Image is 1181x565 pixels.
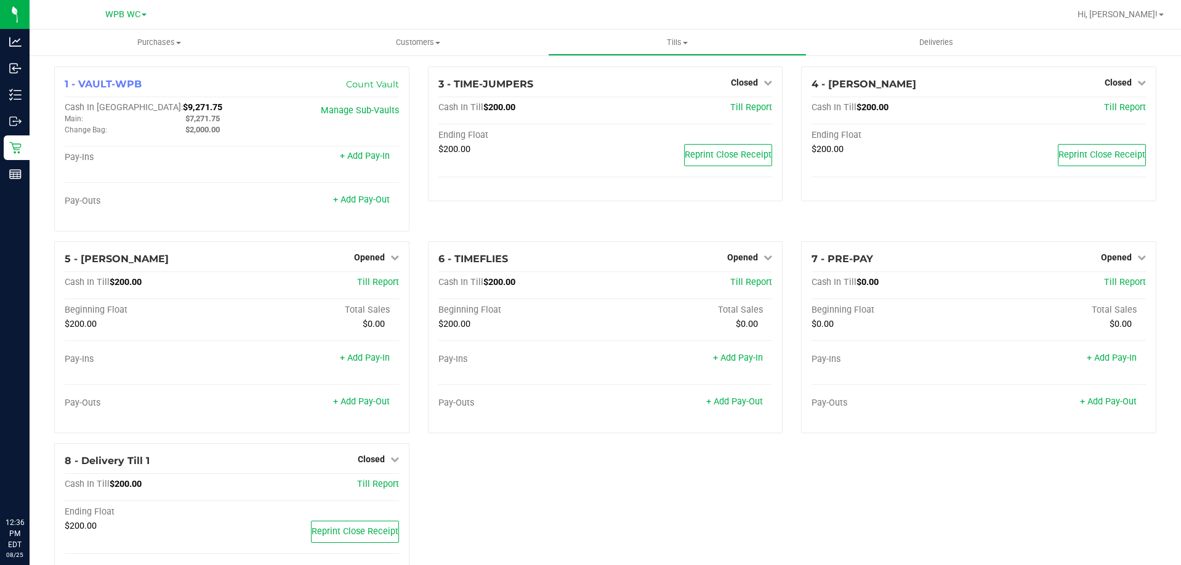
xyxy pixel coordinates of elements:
span: 3 - TIME-JUMPERS [438,78,533,90]
span: Closed [358,454,385,464]
span: $200.00 [857,102,889,113]
iframe: Resource center [12,467,49,503]
a: + Add Pay-In [340,353,390,363]
a: Till Report [1104,277,1146,287]
span: $0.00 [736,319,758,329]
span: 4 - [PERSON_NAME] [812,78,916,90]
div: Pay-Outs [65,196,232,207]
div: Pay-Outs [812,398,978,409]
span: 6 - TIMEFLIES [438,253,508,265]
span: 8 - Delivery Till 1 [65,455,150,467]
a: Tills [548,30,807,55]
a: + Add Pay-Out [333,194,390,205]
span: Reprint Close Receipt [312,526,398,537]
span: Cash In Till [438,277,483,287]
span: Reprint Close Receipt [1058,150,1145,160]
span: 1 - VAULT-WPB [65,78,142,90]
inline-svg: Outbound [9,115,22,127]
span: $200.00 [812,144,844,154]
span: Deliveries [903,37,970,48]
a: Customers [289,30,548,55]
span: Change Bag: [65,126,107,134]
span: $200.00 [438,144,470,154]
div: Pay-Ins [65,354,232,365]
a: + Add Pay-In [340,151,390,161]
a: + Add Pay-In [713,353,763,363]
span: Cash In Till [65,277,110,287]
span: Cash In Till [65,479,110,489]
span: $200.00 [110,479,142,489]
a: Purchases [30,30,289,55]
a: Till Report [357,479,399,489]
span: Cash In Till [812,102,857,113]
button: Reprint Close Receipt [1058,144,1146,166]
span: Opened [354,252,385,262]
p: 08/25 [6,550,24,559]
span: 5 - [PERSON_NAME] [65,253,169,265]
span: $200.00 [65,319,97,329]
div: Ending Float [65,507,232,518]
div: Pay-Outs [65,398,232,409]
span: Opened [1101,252,1132,262]
a: Till Report [1104,102,1146,113]
span: Cash In [GEOGRAPHIC_DATA]: [65,102,183,113]
span: $7,271.75 [185,114,220,123]
span: Cash In Till [812,277,857,287]
span: $2,000.00 [185,125,220,134]
div: Total Sales [979,305,1146,316]
span: Tills [549,37,807,48]
a: Manage Sub-Vaults [321,105,399,116]
span: Purchases [30,37,289,48]
a: Deliveries [807,30,1066,55]
div: Beginning Float [65,305,232,316]
inline-svg: Retail [9,142,22,154]
button: Reprint Close Receipt [684,144,772,166]
span: $200.00 [65,521,97,531]
span: $9,271.75 [183,102,222,113]
div: Total Sales [605,305,772,316]
span: $200.00 [110,277,142,287]
button: Reprint Close Receipt [311,521,399,543]
span: $0.00 [857,277,879,287]
div: Ending Float [438,130,605,141]
span: $0.00 [1110,319,1132,329]
span: $200.00 [483,102,515,113]
span: Customers [289,37,547,48]
a: + Add Pay-Out [706,396,763,407]
span: Hi, [PERSON_NAME]! [1078,9,1158,19]
inline-svg: Inbound [9,62,22,74]
inline-svg: Analytics [9,36,22,48]
span: Reprint Close Receipt [685,150,772,160]
div: Total Sales [232,305,398,316]
span: $0.00 [812,319,834,329]
span: 7 - PRE-PAY [812,253,873,265]
span: $0.00 [363,319,385,329]
a: + Add Pay-Out [333,396,390,407]
span: Closed [1105,78,1132,87]
p: 12:36 PM EDT [6,517,24,550]
a: Count Vault [346,79,399,90]
div: Ending Float [812,130,978,141]
a: Till Report [730,277,772,287]
div: Pay-Ins [812,354,978,365]
span: Closed [731,78,758,87]
a: Till Report [730,102,772,113]
a: Till Report [357,277,399,287]
div: Beginning Float [438,305,605,316]
inline-svg: Reports [9,168,22,180]
span: Cash In Till [438,102,483,113]
span: Main: [65,114,83,123]
inline-svg: Inventory [9,89,22,101]
div: Pay-Outs [438,398,605,409]
a: + Add Pay-In [1087,353,1137,363]
span: Opened [727,252,758,262]
span: $200.00 [438,319,470,329]
div: Beginning Float [812,305,978,316]
span: WPB WC [105,9,140,20]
